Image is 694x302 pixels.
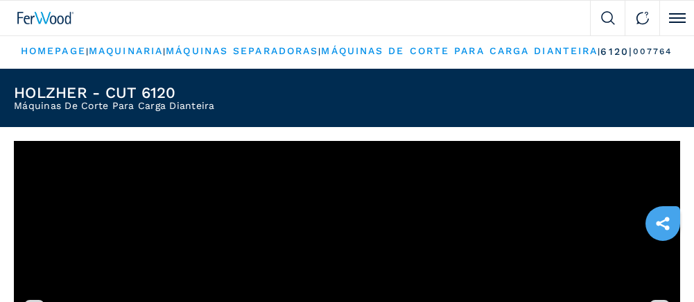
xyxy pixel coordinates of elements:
button: Click to toggle menu [659,1,694,35]
a: HOMEPAGE [21,45,86,56]
h2: Máquinas De Corte Para Carga Dianteira [14,101,215,110]
span: | [163,47,166,56]
img: Contact us [636,11,650,25]
span: | [86,47,89,56]
p: 007764 [633,46,673,58]
span: | [598,47,600,56]
h1: HOLZHER - CUT 6120 [14,85,215,101]
span: | [318,47,321,56]
a: sharethis [645,206,680,241]
img: Search [601,11,615,25]
a: máquinas separadoras [166,45,318,56]
a: máquinas de corte para carga dianteira [321,45,598,56]
a: maquinaria [89,45,163,56]
p: 6120 | [600,45,633,59]
img: Ferwood [17,12,74,24]
iframe: Chat [635,240,684,292]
